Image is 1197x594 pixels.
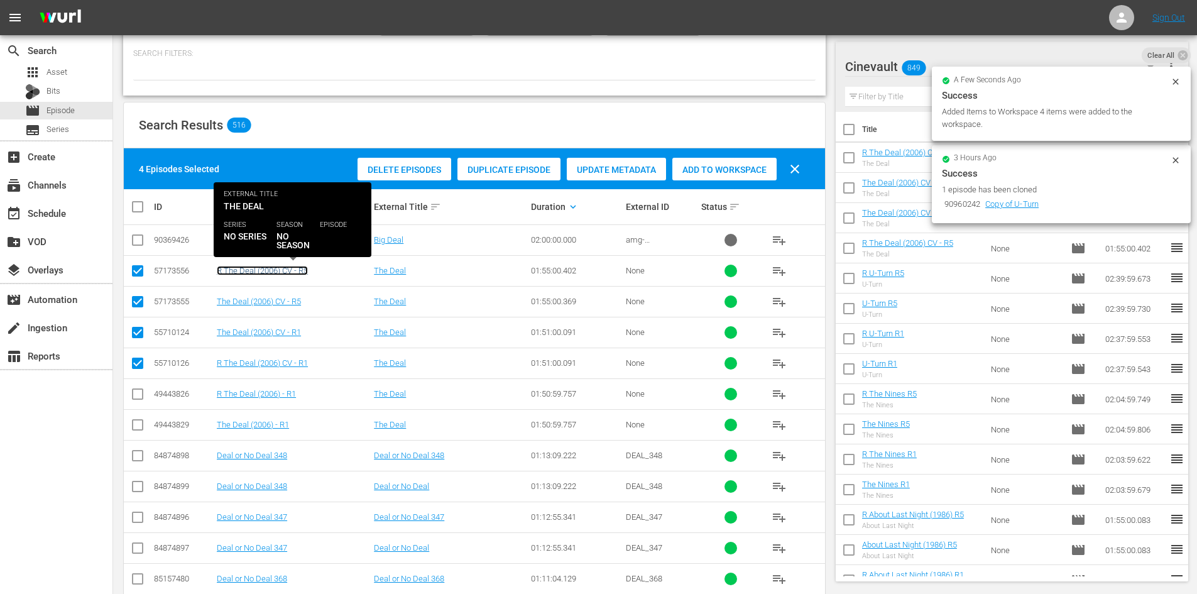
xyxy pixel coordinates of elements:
[626,266,697,275] div: None
[862,280,904,289] div: U-Turn
[6,349,21,364] span: Reports
[954,75,1021,85] span: a few seconds ago
[531,451,621,460] div: 01:13:09.222
[862,371,897,379] div: U-Turn
[862,431,910,439] div: The Nines
[1100,233,1169,263] td: 01:55:00.402
[457,158,560,180] button: Duplicate Episode
[6,178,21,193] span: Channels
[154,389,213,399] div: 49443826
[986,233,1066,263] td: None
[862,492,910,500] div: The Nines
[986,384,1066,414] td: None
[626,202,697,212] div: External ID
[1071,482,1086,497] span: Episode
[531,574,621,583] div: 01:11:04.129
[358,158,451,180] button: Delete Episodes
[772,325,787,340] span: playlist_add
[217,543,287,553] a: Deal or No Deal 347
[374,297,406,306] a: The Deal
[862,220,946,228] div: The Deal
[1169,421,1184,436] span: reorder
[374,266,406,275] a: The Deal
[46,104,75,117] span: Episode
[626,481,662,491] span: DEAL_348
[772,294,787,309] span: playlist_add
[862,299,897,308] a: U-Turn R5
[862,160,953,168] div: The Deal
[1169,300,1184,316] span: reorder
[862,449,917,459] a: R The Nines R1
[374,327,406,337] a: The Deal
[1169,391,1184,406] span: reorder
[626,327,697,337] div: None
[154,451,213,460] div: 84874898
[154,481,213,491] div: 84874899
[374,358,406,368] a: The Deal
[986,414,1066,444] td: None
[764,225,794,255] button: playlist_add
[1071,422,1086,437] span: Episode
[626,574,662,583] span: DEAL_368
[6,292,21,307] span: Automation
[764,287,794,317] button: playlist_add
[358,165,451,175] span: Delete Episodes
[1100,294,1169,324] td: 02:39:59.730
[6,206,21,221] span: Schedule
[862,208,946,217] a: The Deal (2006) CV - R5
[154,512,213,522] div: 84874896
[787,162,802,177] span: clear
[46,85,60,97] span: Bits
[531,327,621,337] div: 01:51:00.091
[772,541,787,556] span: playlist_add
[1100,384,1169,414] td: 02:04:59.749
[154,543,213,553] div: 84874897
[1071,241,1086,256] span: Episode
[374,235,403,245] a: Big Deal
[154,574,213,583] div: 85157480
[772,263,787,278] span: playlist_add
[46,123,69,136] span: Series
[30,3,90,33] img: ans4CAIJ8jUAAAAAAAAAAAAAAAAAAAAAAAAgQb4GAAAAAAAAAAAAAAAAAAAAAAAAJMjXAAAAAAAAAAAAAAAAAAAAAAAAgAT5G...
[1071,301,1086,316] span: Episode
[772,417,787,432] span: playlist_add
[1100,505,1169,535] td: 01:55:00.083
[626,235,688,254] span: amg-EP010727110083
[1071,573,1086,588] span: Episode
[862,389,917,399] a: R The Nines R5
[764,379,794,409] button: playlist_add
[217,199,370,214] div: Internal Title
[626,420,697,429] div: None
[374,512,444,522] a: Deal or No Deal 347
[1071,542,1086,558] span: Episode
[1169,542,1184,557] span: reorder
[942,166,1181,181] div: Success
[986,354,1066,384] td: None
[8,10,23,25] span: menu
[672,165,777,175] span: Add to Workspace
[772,387,787,402] span: playlist_add
[217,451,287,460] a: Deal or No Deal 348
[1169,361,1184,376] span: reorder
[862,268,904,278] a: R U-Turn R5
[862,480,910,489] a: The Nines R1
[25,123,40,138] span: Series
[862,570,964,580] a: R About Last Night (1986) R1
[986,263,1066,294] td: None
[1169,451,1184,466] span: reorder
[942,184,1167,196] div: 1 episode has been cloned
[217,574,287,583] a: Deal or No Deal 368
[862,359,897,368] a: U-Turn R1
[217,235,246,245] a: Big Deal
[986,505,1066,535] td: None
[531,297,621,306] div: 01:55:00.369
[567,165,666,175] span: Update Metadata
[764,348,794,378] button: playlist_add
[986,294,1066,324] td: None
[133,48,816,59] p: Search Filters:
[772,479,787,494] span: playlist_add
[1169,331,1184,346] span: reorder
[764,441,794,471] button: playlist_add
[139,163,219,175] div: 4 Episodes Selected
[1169,240,1184,255] span: reorder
